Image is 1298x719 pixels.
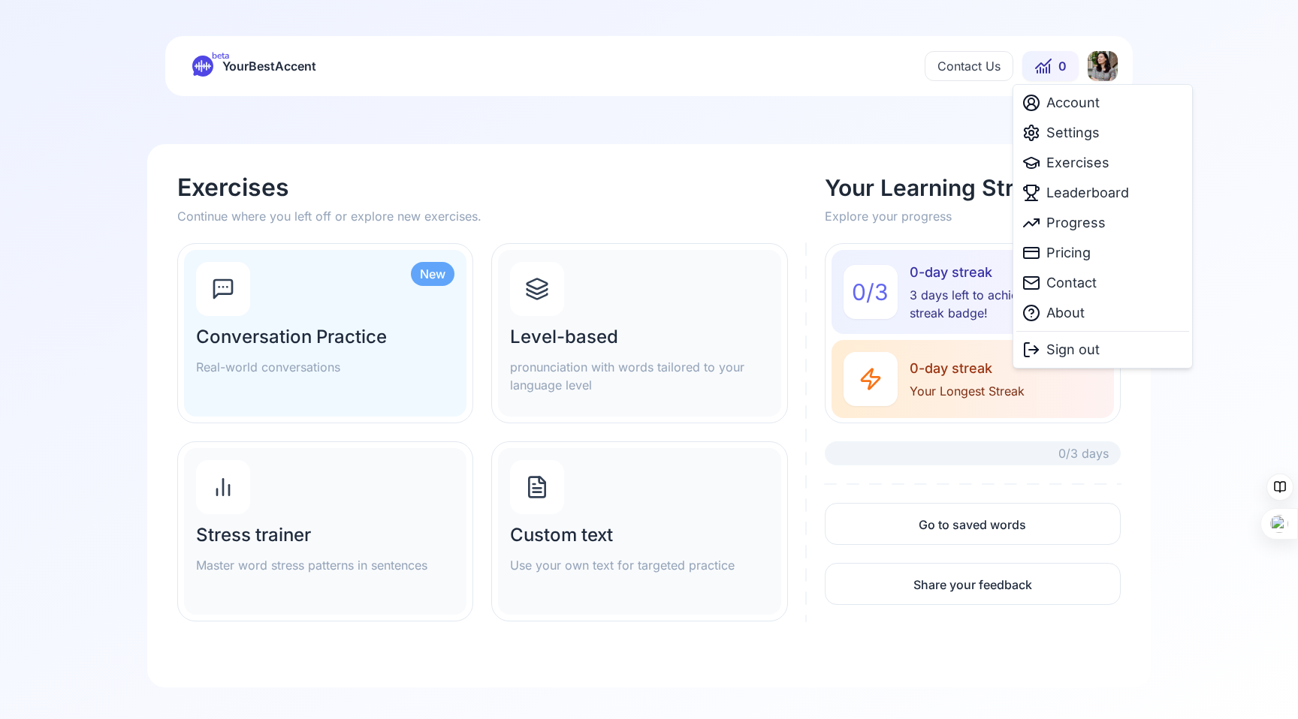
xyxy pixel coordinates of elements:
[1046,122,1100,143] span: Settings
[1046,182,1129,203] span: Leaderboard
[1046,302,1085,323] span: About
[1046,212,1106,233] span: Progress
[1046,152,1109,173] span: Exercises
[1046,272,1097,293] span: Contact
[1046,92,1100,113] span: Account
[1046,242,1091,263] span: Pricing
[1046,339,1100,360] span: Sign out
